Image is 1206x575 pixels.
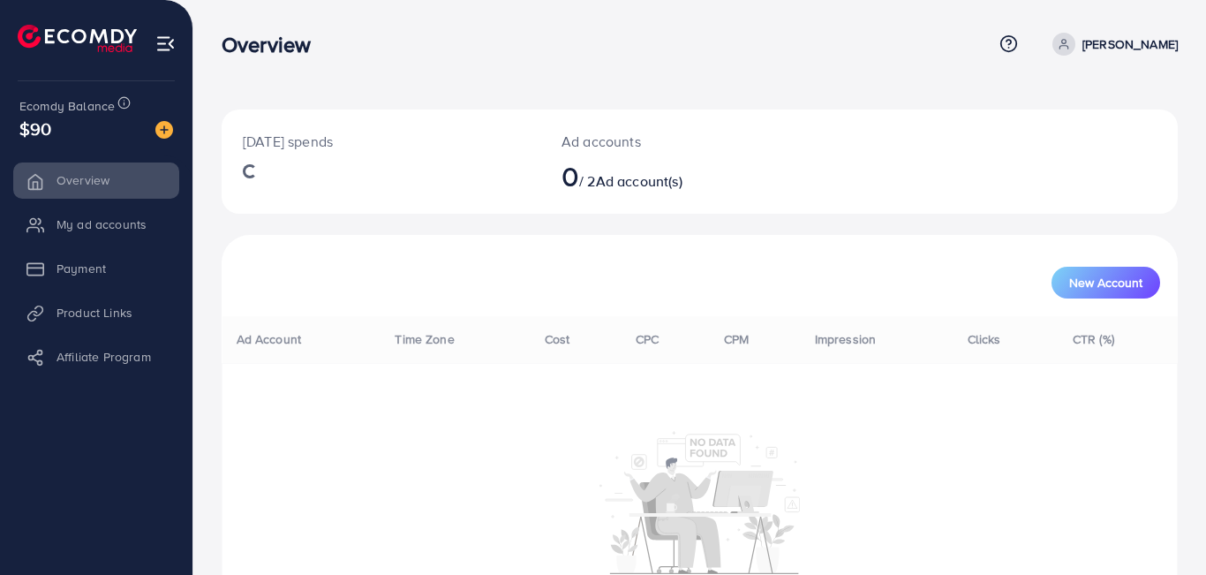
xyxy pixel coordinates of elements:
p: [DATE] spends [243,131,519,152]
img: menu [155,34,176,54]
span: Ad account(s) [596,171,682,191]
span: Ecomdy Balance [19,97,115,115]
span: New Account [1069,276,1142,289]
p: Ad accounts [562,131,758,152]
a: [PERSON_NAME] [1045,33,1178,56]
img: image [155,121,173,139]
span: 0 [562,155,579,196]
h3: Overview [222,32,325,57]
button: New Account [1051,267,1160,299]
span: $90 [19,116,51,141]
img: logo [18,25,137,52]
p: [PERSON_NAME] [1082,34,1178,55]
h2: / 2 [562,159,758,193]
